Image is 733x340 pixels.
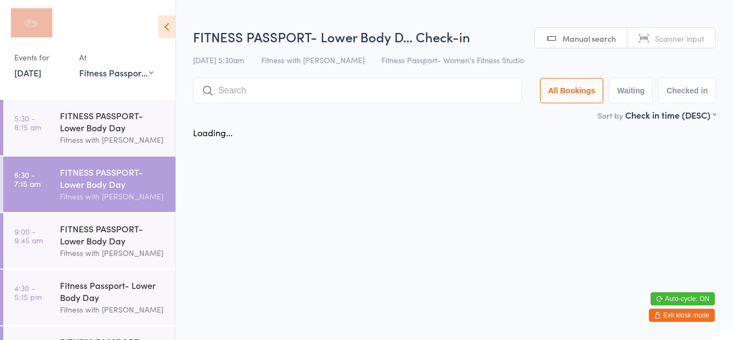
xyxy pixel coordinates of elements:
a: 4:30 -5:15 pmFitness Passport- Lower Body DayFitness with [PERSON_NAME] [3,270,175,325]
div: FITNESS PASSPORT- Lower Body Day [60,222,166,247]
label: Sort by [598,110,623,121]
div: Fitness Passport- Lower Body Day [60,279,166,303]
button: All Bookings [540,78,604,103]
div: Check in time (DESC) [625,109,716,121]
span: Fitness Passport- Women's Fitness Studio [382,54,524,65]
a: [DATE] [14,66,41,79]
time: 5:30 - 6:15 am [14,114,41,131]
h2: FITNESS PASSPORT- Lower Body D… Check-in [193,27,716,46]
time: 9:00 - 9:45 am [14,227,43,244]
button: Auto-cycle: ON [651,292,715,305]
input: Search [193,78,522,103]
div: Fitness with [PERSON_NAME] [60,303,166,316]
button: Checked in [658,78,716,103]
span: Scanner input [655,33,704,44]
a: 5:30 -6:15 amFITNESS PASSPORT- Lower Body DayFitness with [PERSON_NAME] [3,100,175,155]
div: Loading... [193,126,233,138]
span: [DATE] 5:30am [193,54,244,65]
div: Events for [14,48,68,66]
span: Fitness with [PERSON_NAME] [261,54,365,65]
div: Fitness Passport- Women's Fitness Studio [79,66,153,79]
div: Fitness with [PERSON_NAME] [60,247,166,259]
div: Fitness with [PERSON_NAME] [60,133,166,146]
time: 6:30 - 7:15 am [14,170,41,188]
a: 6:30 -7:15 amFITNESS PASSPORT- Lower Body DayFitness with [PERSON_NAME] [3,157,175,212]
span: Manual search [563,33,616,44]
div: Fitness with [PERSON_NAME] [60,190,166,203]
img: Fitness with Zoe [11,8,52,37]
div: FITNESS PASSPORT- Lower Body Day [60,166,166,190]
button: Exit kiosk mode [649,309,715,322]
div: At [79,48,153,66]
a: 9:00 -9:45 amFITNESS PASSPORT- Lower Body DayFitness with [PERSON_NAME] [3,213,175,269]
div: FITNESS PASSPORT- Lower Body Day [60,109,166,133]
time: 4:30 - 5:15 pm [14,283,42,301]
button: Waiting [609,78,653,103]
